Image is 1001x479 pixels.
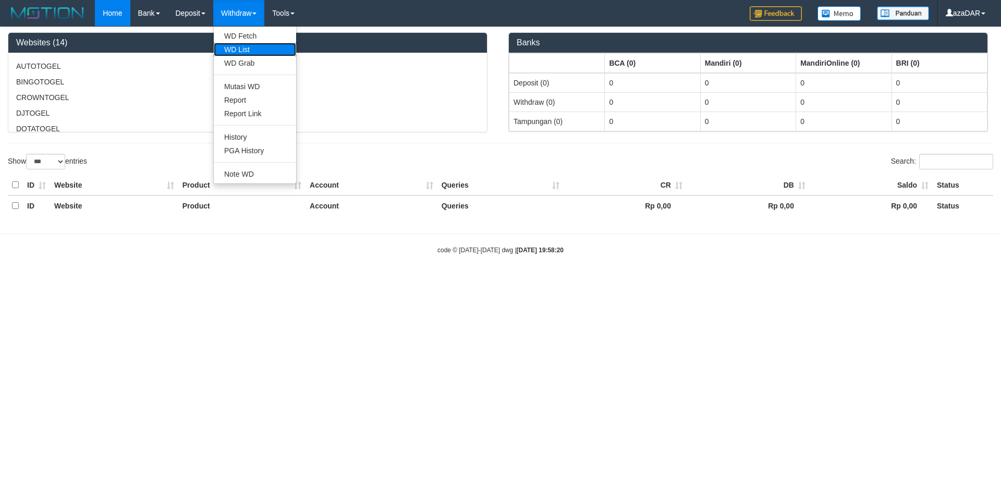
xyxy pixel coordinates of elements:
th: Rp 0,00 [810,195,933,216]
td: Tampungan (0) [509,112,605,131]
td: 0 [605,112,700,131]
th: Product [178,195,306,216]
label: Show entries [8,154,87,169]
th: ID [23,175,50,195]
td: 0 [796,112,892,131]
img: panduan.png [877,6,929,20]
th: Rp 0,00 [564,195,687,216]
p: CROWNTOGEL [16,92,479,103]
th: Group: activate to sort column ascending [509,53,605,73]
th: Saldo [810,175,933,195]
td: 0 [700,92,796,112]
strong: [DATE] 19:58:20 [517,247,564,254]
p: DOTATOGEL [16,124,479,134]
h3: Banks [517,38,980,47]
th: Queries [437,175,564,195]
td: 0 [892,112,987,131]
img: Feedback.jpg [750,6,802,21]
td: 0 [700,73,796,93]
td: Withdraw (0) [509,92,605,112]
a: Mutasi WD [214,80,296,93]
th: CR [564,175,687,195]
img: MOTION_logo.png [8,5,87,21]
th: Group: activate to sort column ascending [605,53,700,73]
th: Status [933,195,993,216]
a: Note WD [214,167,296,181]
small: code © [DATE]-[DATE] dwg | [437,247,564,254]
td: 0 [892,73,987,93]
a: Report Link [214,107,296,120]
th: Group: activate to sort column ascending [892,53,987,73]
td: 0 [605,92,700,112]
th: Group: activate to sort column ascending [700,53,796,73]
th: Status [933,175,993,195]
th: Website [50,175,178,195]
td: Deposit (0) [509,73,605,93]
td: 0 [892,92,987,112]
img: Button%20Memo.svg [817,6,861,21]
input: Search: [919,154,993,169]
a: WD Fetch [214,29,296,43]
td: 0 [700,112,796,131]
th: Account [306,175,437,195]
a: WD List [214,43,296,56]
a: PGA History [214,144,296,157]
h3: Websites (14) [16,38,479,47]
a: Report [214,93,296,107]
th: DB [687,175,810,195]
th: Queries [437,195,564,216]
p: DJTOGEL [16,108,479,118]
p: BINGOTOGEL [16,77,479,87]
th: Product [178,175,306,195]
th: ID [23,195,50,216]
th: Website [50,195,178,216]
label: Search: [891,154,993,169]
p: AUTOTOGEL [16,61,479,71]
td: 0 [605,73,700,93]
th: Group: activate to sort column ascending [796,53,892,73]
th: Account [306,195,437,216]
td: 0 [796,92,892,112]
th: Rp 0,00 [687,195,810,216]
select: Showentries [26,154,65,169]
a: WD Grab [214,56,296,70]
td: 0 [796,73,892,93]
a: History [214,130,296,144]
